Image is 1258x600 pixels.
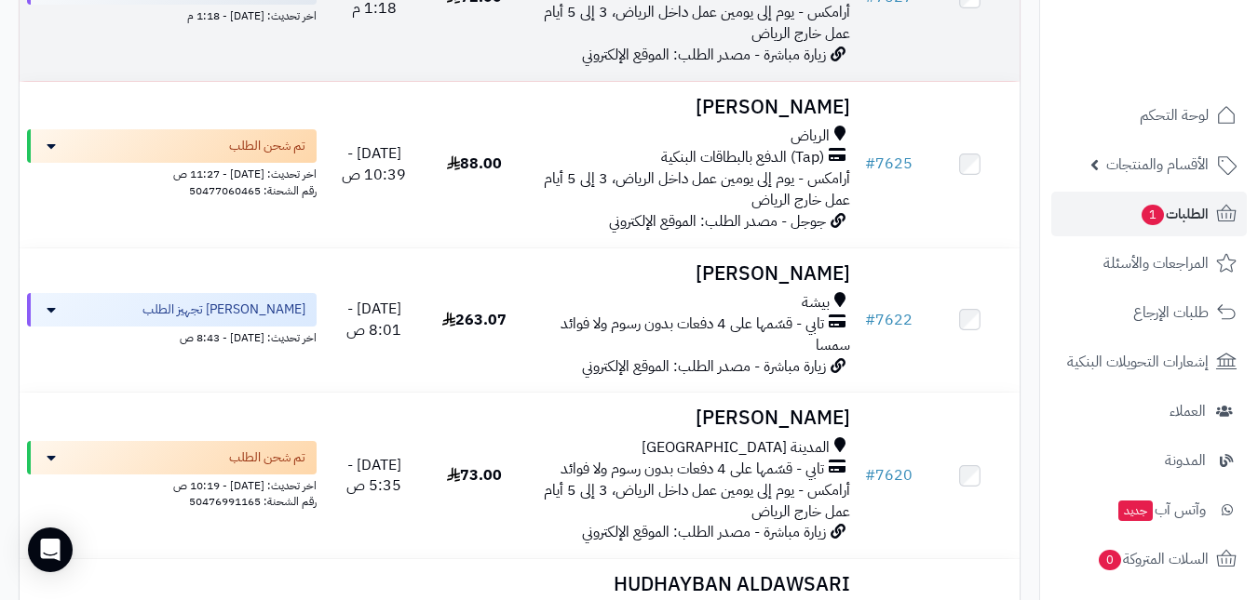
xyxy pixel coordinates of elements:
[544,479,850,523] span: أرامكس - يوم إلى يومين عمل داخل الرياض، 3 إلى 5 أيام عمل خارج الرياض
[1051,438,1247,483] a: المدونة
[1116,497,1206,523] span: وآتس آب
[532,263,850,285] h3: [PERSON_NAME]
[1118,500,1153,521] span: جديد
[1051,241,1247,286] a: المراجعات والأسئلة
[865,464,913,487] a: #7620
[816,334,850,356] span: سمسا
[27,474,317,494] div: اخر تحديث: [DATE] - 10:19 ص
[1051,290,1247,335] a: طلبات الإرجاع
[189,493,317,510] span: رقم الشحنة: 50476991165
[865,464,875,487] span: #
[582,521,826,543] span: زيارة مباشرة - مصدر الطلب: الموقع الإلكتروني
[447,464,502,487] span: 73.00
[1051,487,1247,532] a: وآتس آبجديد
[609,210,826,233] span: جوجل - مصدر الطلب: الموقع الإلكتروني
[532,97,850,118] h3: [PERSON_NAME]
[346,298,401,341] span: [DATE] - 8:01 ص
[1051,340,1247,384] a: إشعارات التحويلات البنكية
[189,182,317,199] span: رقم الشحنة: 50477060465
[1051,192,1247,236] a: الطلبات1
[28,527,73,572] div: Open Intercom Messenger
[1142,205,1165,226] span: 1
[1099,550,1122,571] span: 0
[865,309,913,331] a: #7622
[1067,349,1209,375] span: إشعارات التحويلات البنكية
[27,327,317,346] div: اخر تحديث: [DATE] - 8:43 ص
[27,163,317,182] div: اخر تحديث: [DATE] - 11:27 ص
[561,313,824,335] span: تابي - قسّمها على 4 دفعات بدون رسوم ولا فوائد
[791,126,830,147] span: الرياض
[865,309,875,331] span: #
[1140,201,1209,227] span: الطلبات
[1133,300,1209,326] span: طلبات الإرجاع
[447,153,502,175] span: 88.00
[865,153,913,175] a: #7625
[346,454,401,498] span: [DATE] - 5:35 ص
[229,137,305,155] span: تم شحن الطلب
[27,5,317,24] div: اخر تحديث: [DATE] - 1:18 م
[532,574,850,595] h3: HUDHAYBAN ALDAWSARI
[544,1,850,45] span: أرامكس - يوم إلى يومين عمل داخل الرياض، 3 إلى 5 أيام عمل خارج الرياض
[1051,389,1247,433] a: العملاء
[661,147,824,168] span: (Tap) الدفع بالبطاقات البنكية
[561,459,824,480] span: تابي - قسّمها على 4 دفعات بدون رسوم ولا فوائد
[544,167,850,211] span: أرامكس - يوم إلى يومين عمل داخل الرياض، 3 إلى 5 أيام عمل خارج الرياض
[142,300,305,319] span: [PERSON_NAME] تجهيز الطلب
[1170,398,1206,424] span: العملاء
[1097,546,1209,572] span: السلات المتروكة
[1103,250,1209,276] span: المراجعات والأسئلة
[229,448,305,467] span: تم شحن الطلب
[1051,93,1247,138] a: لوحة التحكم
[802,292,830,313] span: بيشة
[342,142,406,186] span: [DATE] - 10:39 ص
[1131,41,1240,80] img: logo-2.png
[1165,447,1206,473] span: المدونة
[532,407,850,429] h3: [PERSON_NAME]
[642,437,830,459] span: المدينة [GEOGRAPHIC_DATA]
[1140,102,1209,128] span: لوحة التحكم
[1106,152,1209,178] span: الأقسام والمنتجات
[582,44,826,66] span: زيارة مباشرة - مصدر الطلب: الموقع الإلكتروني
[865,153,875,175] span: #
[442,309,507,331] span: 263.07
[582,355,826,378] span: زيارة مباشرة - مصدر الطلب: الموقع الإلكتروني
[1051,537,1247,581] a: السلات المتروكة0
